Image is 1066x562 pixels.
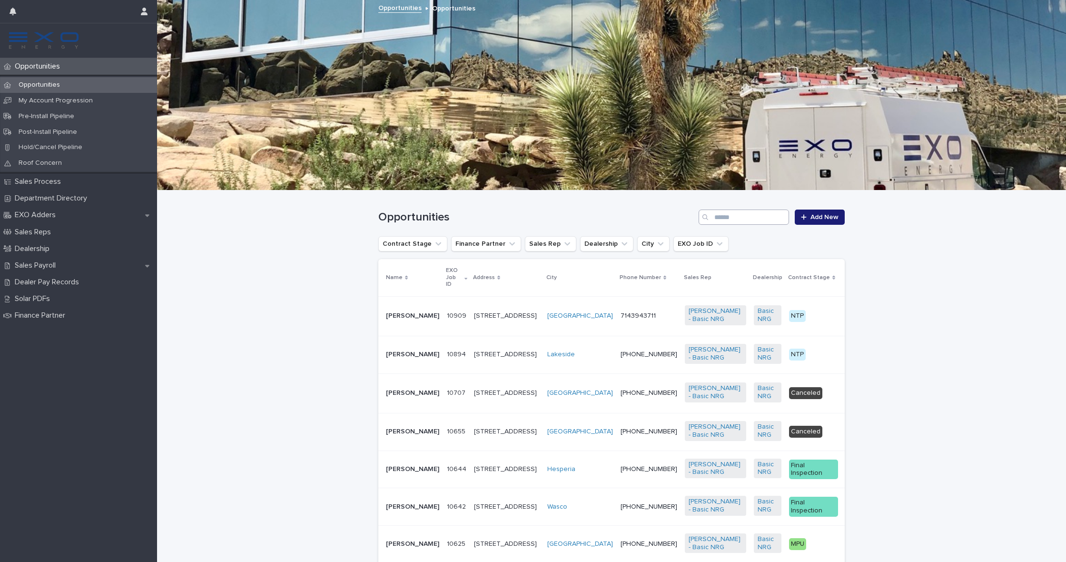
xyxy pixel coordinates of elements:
div: NTP [789,349,806,361]
div: Final Inspection [789,497,838,517]
p: 10707 [447,387,467,397]
div: Canceled [789,426,822,438]
p: Opportunities [11,62,68,71]
div: NTP [789,310,806,322]
button: Sales Rep [525,236,576,251]
a: [GEOGRAPHIC_DATA] [547,312,613,320]
p: [STREET_ADDRESS] [474,351,540,359]
p: [STREET_ADDRESS] [474,389,540,397]
a: Basic NRG [758,384,778,401]
input: Search [699,210,789,225]
button: City [637,236,670,251]
p: [STREET_ADDRESS] [474,428,540,436]
a: [GEOGRAPHIC_DATA] [547,389,613,397]
a: Opportunities [378,2,422,13]
p: My Account Progression [11,97,100,105]
p: City [546,272,557,283]
p: Address [473,272,495,283]
p: Sales Process [11,177,69,186]
tr: [PERSON_NAME]1064210642 [STREET_ADDRESS]Wasco [PHONE_NUMBER][PERSON_NAME] - Basic NRG Basic NRG F... [378,488,965,526]
a: [GEOGRAPHIC_DATA] [547,540,613,548]
a: [GEOGRAPHIC_DATA] [547,428,613,436]
p: Dealer Pay Records [11,278,87,287]
p: [PERSON_NAME] [386,465,439,473]
p: 10655 [447,426,467,436]
p: 10642 [447,501,468,511]
img: FKS5r6ZBThi8E5hshIGi [8,31,80,50]
a: [PHONE_NUMBER] [621,428,677,435]
a: [PHONE_NUMBER] [621,351,677,358]
a: [PERSON_NAME] - Basic NRG [689,307,742,323]
a: [PHONE_NUMBER] [621,466,677,472]
p: 10644 [447,463,468,473]
p: Post-Install Pipeline [11,128,85,136]
tr: [PERSON_NAME]1089410894 [STREET_ADDRESS]Lakeside [PHONE_NUMBER][PERSON_NAME] - Basic NRG Basic NR... [378,336,965,373]
div: Canceled [789,387,822,399]
p: Department Directory [11,194,95,203]
a: Wasco [547,503,567,511]
p: [PERSON_NAME] [386,503,439,511]
a: [PHONE_NUMBER] [621,541,677,547]
div: MPU [789,538,806,550]
a: Basic NRG [758,346,778,362]
a: Basic NRG [758,461,778,477]
p: 10909 [447,310,468,320]
p: EXO Adders [11,211,63,220]
p: Sales Payroll [11,261,63,270]
a: [PHONE_NUMBER] [621,503,677,510]
p: Opportunities [432,2,475,13]
p: Phone Number [620,272,661,283]
p: Dealership [753,272,782,283]
p: Finance Partner [11,311,73,320]
a: Add New [795,210,845,225]
span: Add New [810,214,839,221]
a: [PERSON_NAME] - Basic NRG [689,384,742,401]
button: Dealership [580,236,633,251]
a: Basic NRG [758,535,778,552]
p: 10894 [447,349,468,359]
p: Dealership [11,244,57,253]
p: [STREET_ADDRESS] [474,465,540,473]
p: [PERSON_NAME] [386,389,439,397]
a: [PERSON_NAME] - Basic NRG [689,498,742,514]
p: Solar PDFs [11,294,58,303]
p: [PERSON_NAME] [386,428,439,436]
p: [PERSON_NAME] [386,312,439,320]
p: [STREET_ADDRESS] [474,503,540,511]
p: Sales Reps [11,228,59,237]
p: [STREET_ADDRESS] [474,540,540,548]
tr: [PERSON_NAME]1070710707 [STREET_ADDRESS][GEOGRAPHIC_DATA] [PHONE_NUMBER][PERSON_NAME] - Basic NRG... [378,373,965,413]
a: Lakeside [547,351,575,359]
p: [PERSON_NAME] [386,351,439,359]
tr: [PERSON_NAME]1064410644 [STREET_ADDRESS]Hesperia [PHONE_NUMBER][PERSON_NAME] - Basic NRG Basic NR... [378,451,965,488]
p: Hold/Cancel Pipeline [11,143,90,151]
a: [PHONE_NUMBER] [621,390,677,396]
button: EXO Job ID [673,236,729,251]
tr: [PERSON_NAME]1090910909 [STREET_ADDRESS][GEOGRAPHIC_DATA] 7143943711[PERSON_NAME] - Basic NRG Bas... [378,296,965,336]
a: [PERSON_NAME] - Basic NRG [689,346,742,362]
a: Hesperia [547,465,575,473]
p: [STREET_ADDRESS] [474,312,540,320]
a: [PERSON_NAME] - Basic NRG [689,535,742,552]
a: 7143943711 [621,312,656,319]
a: Basic NRG [758,498,778,514]
a: Basic NRG [758,423,778,439]
a: Basic NRG [758,307,778,323]
p: Pre-Install Pipeline [11,112,82,120]
p: EXO Job ID [446,265,462,290]
tr: [PERSON_NAME]1065510655 [STREET_ADDRESS][GEOGRAPHIC_DATA] [PHONE_NUMBER][PERSON_NAME] - Basic NRG... [378,413,965,451]
a: [PERSON_NAME] - Basic NRG [689,423,742,439]
h1: Opportunities [378,211,695,224]
p: Sales Rep [684,272,711,283]
p: Contract Stage [788,272,830,283]
p: [PERSON_NAME] [386,540,439,548]
button: Contract Stage [378,236,447,251]
a: [PERSON_NAME] - Basic NRG [689,461,742,477]
p: Opportunities [11,81,68,89]
p: Roof Concern [11,159,69,167]
div: Final Inspection [789,460,838,480]
p: Name [386,272,403,283]
button: Finance Partner [451,236,521,251]
p: 10625 [447,538,467,548]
